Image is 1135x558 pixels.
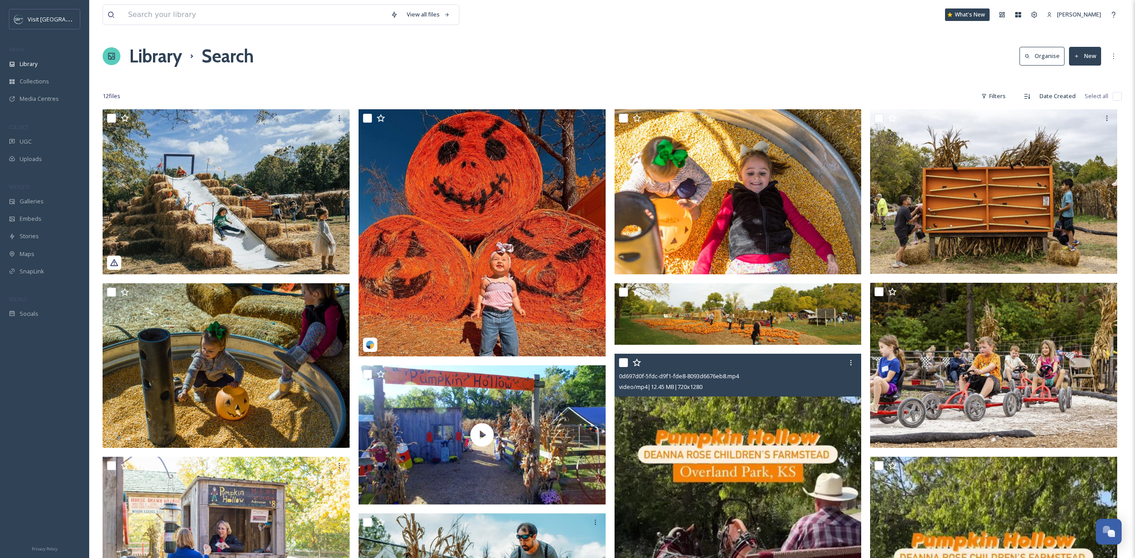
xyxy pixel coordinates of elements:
span: UGC [20,137,32,146]
img: Deanna Rose Farmstead_Pumpkin Hollow_70_23.jpg [103,283,350,448]
span: Uploads [20,155,42,163]
img: Pumpkin Hollow 2.jpg [870,109,1117,274]
a: Privacy Policy [32,543,58,554]
button: New [1069,47,1101,65]
img: 1bb90d41-5c9c-449e-cb64-3dadcf500018.jpg [103,109,350,274]
span: Select all [1085,92,1108,100]
span: Socials [20,310,38,318]
span: 0d697d0f-5fdc-d9f1-fde8-8093d6676eb8.mp4 [619,372,739,380]
img: Deanna Rose Farmstead_Pumpkin Hollow_69_23.jpg [615,109,862,274]
span: [PERSON_NAME] [1057,10,1101,18]
button: Open Chat [1096,519,1122,545]
span: WIDGETS [9,183,29,190]
span: Maps [20,250,34,258]
input: Search your library [124,5,386,25]
a: Organise [1019,47,1069,65]
a: [PERSON_NAME] [1042,6,1106,23]
h1: Search [202,43,254,70]
span: Visit [GEOGRAPHIC_DATA] [28,15,97,23]
span: SOCIALS [9,296,27,302]
span: Library [20,60,37,68]
img: snapsea-logo.png [366,340,375,349]
img: thumbnail [359,365,606,504]
span: Media Centres [20,95,59,103]
a: View all files [402,6,454,23]
a: What's New [945,8,990,21]
span: SnapLink [20,267,44,276]
span: Galleries [20,197,44,206]
div: Date Created [1035,87,1080,105]
div: Filters [977,87,1010,105]
img: Pumpkin Hollow 1.jpg [870,283,1117,448]
span: 12 file s [103,92,120,100]
span: COLLECT [9,124,28,130]
span: video/mp4 | 12.45 MB | 720 x 1280 [619,383,702,391]
a: Library [129,43,182,70]
span: Collections [20,77,49,86]
button: Organise [1019,47,1065,65]
img: 023pumpkin hollow twosmaller.jpg [615,283,862,345]
span: Privacy Policy [32,546,58,552]
img: 515677bf-3562-29ba-423a-d5fe630227ee.jpg [359,109,606,356]
img: c3es6xdrejuflcaqpovn.png [14,15,23,24]
span: Stories [20,232,39,240]
span: Embeds [20,215,41,223]
span: MEDIA [9,46,25,53]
